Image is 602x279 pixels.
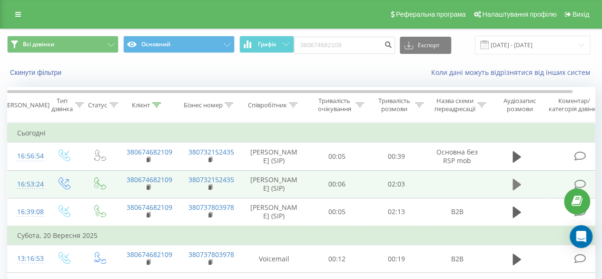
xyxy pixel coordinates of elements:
td: 00:06 [307,170,367,198]
div: 16:56:54 [17,147,36,165]
td: В2В [426,245,488,273]
div: Тривалість розмови [375,97,413,113]
a: 380732152435 [188,175,234,184]
div: 16:53:24 [17,175,36,194]
td: 00:12 [307,245,367,273]
td: Основна без RSP mob [426,143,488,170]
td: 00:19 [367,245,426,273]
span: Реферальна програма [396,10,466,18]
td: 00:39 [367,143,426,170]
div: Тип дзвінка [51,97,73,113]
td: [PERSON_NAME] (SIP) [241,198,307,226]
button: Скинути фільтри [7,68,66,77]
td: Voicemail [241,245,307,273]
a: 380737803978 [188,203,234,212]
td: 02:13 [367,198,426,226]
div: Open Intercom Messenger [570,225,592,248]
td: 00:05 [307,143,367,170]
a: 380674682109 [127,175,172,184]
div: 16:39:08 [17,203,36,221]
a: Коли дані можуть відрізнятися вiд інших систем [431,68,595,77]
span: Всі дзвінки [23,41,54,48]
div: Коментар/категорія дзвінка [546,97,602,113]
div: Статус [88,101,107,109]
input: Пошук за номером [294,37,395,54]
button: Основний [123,36,235,53]
a: 380732152435 [188,147,234,156]
a: 380674682109 [127,147,172,156]
span: Налаштування профілю [482,10,556,18]
div: Бізнес номер [183,101,222,109]
td: [PERSON_NAME] (SIP) [241,143,307,170]
div: Тривалість очікування [316,97,353,113]
button: Експорт [400,37,451,54]
span: Вихід [572,10,589,18]
button: Графік [239,36,294,53]
a: 380674682109 [127,250,172,259]
button: Всі дзвінки [7,36,118,53]
div: [PERSON_NAME] [1,101,49,109]
a: 380674682109 [127,203,172,212]
td: В2В [426,198,488,226]
td: 02:03 [367,170,426,198]
div: Аудіозапис розмови [496,97,543,113]
a: 380737803978 [188,250,234,259]
td: [PERSON_NAME] (SIP) [241,170,307,198]
div: Клієнт [132,101,150,109]
div: 13:16:53 [17,249,36,268]
td: 00:05 [307,198,367,226]
span: Графік [258,41,276,48]
div: Назва схеми переадресації [434,97,475,113]
div: Співробітник [247,101,286,109]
